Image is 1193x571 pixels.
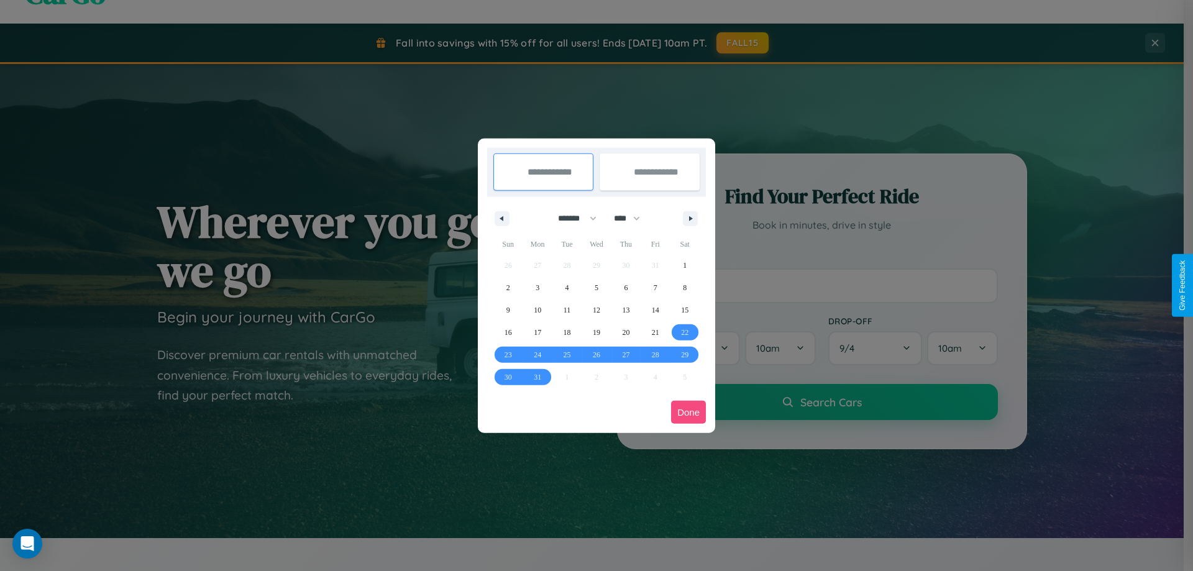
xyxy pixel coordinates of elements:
div: Give Feedback [1178,260,1187,311]
span: 5 [595,276,598,299]
span: Wed [582,234,611,254]
span: 10 [534,299,541,321]
button: 14 [641,299,670,321]
button: 27 [611,344,641,366]
span: Sat [670,234,700,254]
span: 18 [564,321,571,344]
span: 28 [652,344,659,366]
button: 15 [670,299,700,321]
span: 22 [681,321,688,344]
span: 26 [593,344,600,366]
button: 12 [582,299,611,321]
span: 14 [652,299,659,321]
span: 25 [564,344,571,366]
span: 27 [622,344,629,366]
button: 31 [523,366,552,388]
button: 13 [611,299,641,321]
span: 8 [683,276,687,299]
span: 29 [681,344,688,366]
span: 4 [565,276,569,299]
button: 3 [523,276,552,299]
button: 18 [552,321,582,344]
button: 23 [493,344,523,366]
span: 9 [506,299,510,321]
span: 3 [536,276,539,299]
button: 30 [493,366,523,388]
button: 28 [641,344,670,366]
button: 5 [582,276,611,299]
button: 19 [582,321,611,344]
button: 8 [670,276,700,299]
span: 31 [534,366,541,388]
button: 20 [611,321,641,344]
div: Open Intercom Messenger [12,529,42,559]
span: 24 [534,344,541,366]
span: 20 [622,321,629,344]
span: 1 [683,254,687,276]
span: Sun [493,234,523,254]
span: Thu [611,234,641,254]
button: 29 [670,344,700,366]
span: 21 [652,321,659,344]
button: 22 [670,321,700,344]
span: 6 [624,276,628,299]
button: 24 [523,344,552,366]
span: 13 [622,299,629,321]
span: 15 [681,299,688,321]
button: 6 [611,276,641,299]
button: Done [671,401,706,424]
button: 11 [552,299,582,321]
span: 19 [593,321,600,344]
button: 17 [523,321,552,344]
span: 7 [654,276,657,299]
span: Fri [641,234,670,254]
span: 17 [534,321,541,344]
button: 4 [552,276,582,299]
span: 16 [505,321,512,344]
span: 30 [505,366,512,388]
button: 21 [641,321,670,344]
button: 16 [493,321,523,344]
span: Tue [552,234,582,254]
button: 7 [641,276,670,299]
span: 23 [505,344,512,366]
button: 2 [493,276,523,299]
button: 9 [493,299,523,321]
button: 25 [552,344,582,366]
span: 12 [593,299,600,321]
span: 2 [506,276,510,299]
button: 10 [523,299,552,321]
span: Mon [523,234,552,254]
button: 26 [582,344,611,366]
span: 11 [564,299,571,321]
button: 1 [670,254,700,276]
